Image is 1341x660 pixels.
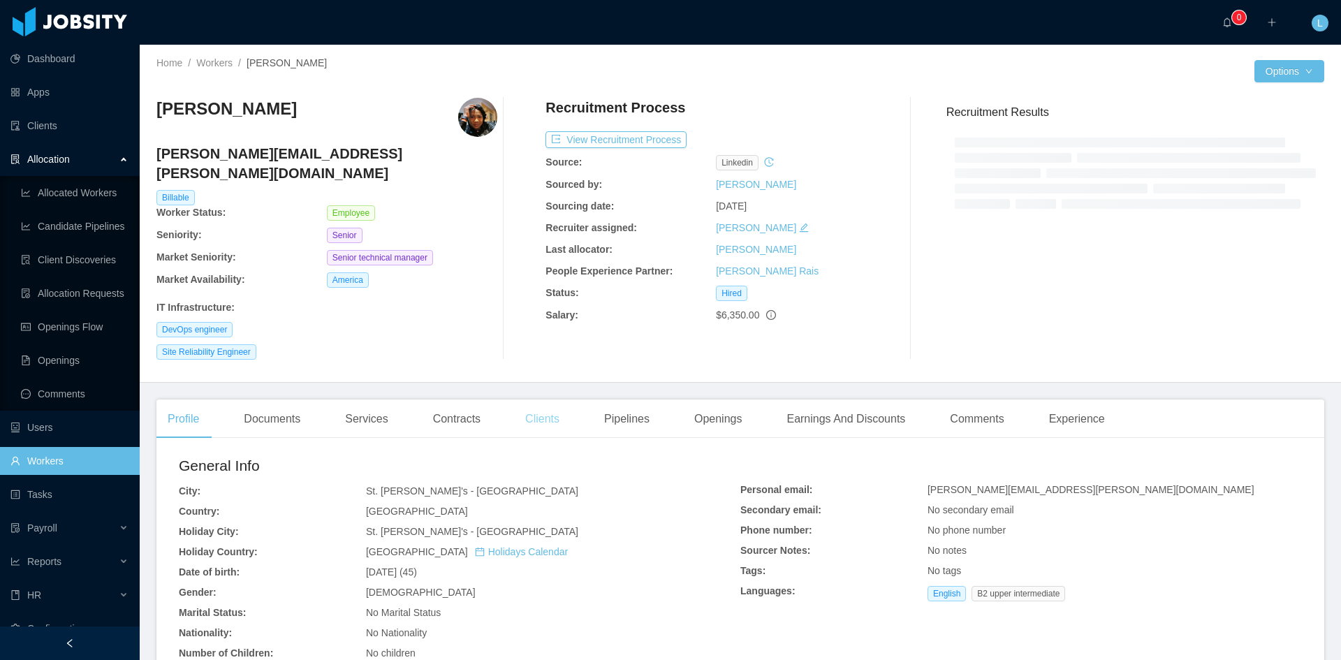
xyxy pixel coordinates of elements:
b: People Experience Partner: [545,265,673,277]
b: Gender: [179,587,217,598]
i: icon: calendar [475,547,485,557]
a: icon: exportView Recruitment Process [545,134,687,145]
span: Reports [27,556,61,567]
a: icon: file-doneAllocation Requests [21,279,129,307]
b: IT Infrastructure : [156,302,235,313]
i: icon: file-protect [10,523,20,533]
a: icon: appstoreApps [10,78,129,106]
b: Worker Status: [156,207,226,218]
h4: Recruitment Process [545,98,685,117]
span: Allocation [27,154,70,165]
span: No Marital Status [366,607,441,618]
b: Market Availability: [156,274,245,285]
i: icon: book [10,590,20,600]
span: [DATE] [716,200,747,212]
b: Salary: [545,309,578,321]
span: [DATE] (45) [366,566,417,578]
span: [PERSON_NAME][EMAIL_ADDRESS][PERSON_NAME][DOMAIN_NAME] [928,484,1254,495]
h2: General Info [179,455,740,477]
b: Marital Status: [179,607,246,618]
span: Configuration [27,623,85,634]
span: Senior [327,228,362,243]
span: No notes [928,545,967,556]
span: [PERSON_NAME] [247,57,327,68]
a: icon: robotUsers [10,413,129,441]
a: icon: messageComments [21,380,129,408]
i: icon: history [764,157,774,167]
b: Last allocator: [545,244,613,255]
a: icon: file-searchClient Discoveries [21,246,129,274]
span: $6,350.00 [716,309,759,321]
a: icon: profileTasks [10,481,129,508]
span: Hired [716,286,747,301]
span: No Nationality [366,627,427,638]
span: B2 upper intermediate [972,586,1065,601]
span: English [928,586,966,601]
a: icon: calendarHolidays Calendar [475,546,568,557]
span: No secondary email [928,504,1014,515]
h3: Recruitment Results [946,103,1324,121]
a: icon: line-chartCandidate Pipelines [21,212,129,240]
span: DevOps engineer [156,322,233,337]
span: linkedin [716,155,759,170]
span: Senior technical manager [327,250,433,265]
i: icon: setting [10,624,20,633]
a: Workers [196,57,233,68]
span: St. [PERSON_NAME]'s - [GEOGRAPHIC_DATA] [366,526,578,537]
div: Clients [514,399,571,439]
a: icon: idcardOpenings Flow [21,313,129,341]
span: Billable [156,190,195,205]
b: Seniority: [156,229,202,240]
span: St. [PERSON_NAME]'s - [GEOGRAPHIC_DATA] [366,485,578,497]
a: icon: line-chartAllocated Workers [21,179,129,207]
b: Status: [545,287,578,298]
b: Sourcer Notes: [740,545,810,556]
a: [PERSON_NAME] [716,244,796,255]
button: icon: exportView Recruitment Process [545,131,687,148]
span: No children [366,647,416,659]
b: Secondary email: [740,504,821,515]
span: HR [27,589,41,601]
div: Comments [939,399,1015,439]
b: Personal email: [740,484,813,495]
b: Market Seniority: [156,251,236,263]
b: Date of birth: [179,566,240,578]
button: Optionsicon: down [1254,60,1324,82]
b: Sourcing date: [545,200,614,212]
b: Tags: [740,565,765,576]
div: Documents [233,399,312,439]
i: icon: solution [10,154,20,164]
sup: 0 [1232,10,1246,24]
span: / [238,57,241,68]
b: Country: [179,506,219,517]
div: Earnings And Discounts [775,399,916,439]
div: Services [334,399,399,439]
h4: [PERSON_NAME][EMAIL_ADDRESS][PERSON_NAME][DOMAIN_NAME] [156,144,497,183]
b: Holiday City: [179,526,239,537]
div: Pipelines [593,399,661,439]
span: L [1317,15,1323,31]
span: Employee [327,205,375,221]
b: Nationality: [179,627,232,638]
i: icon: plus [1267,17,1277,27]
a: [PERSON_NAME] [716,179,796,190]
a: icon: pie-chartDashboard [10,45,129,73]
b: Sourced by: [545,179,602,190]
a: [PERSON_NAME] Rais [716,265,819,277]
span: America [327,272,369,288]
b: Number of Children: [179,647,273,659]
div: No tags [928,564,1302,578]
a: icon: file-textOpenings [21,346,129,374]
div: Experience [1038,399,1116,439]
b: Source: [545,156,582,168]
i: icon: line-chart [10,557,20,566]
span: Site Reliability Engineer [156,344,256,360]
span: Payroll [27,522,57,534]
b: Phone number: [740,525,812,536]
a: icon: auditClients [10,112,129,140]
b: Holiday Country: [179,546,258,557]
a: [PERSON_NAME] [716,222,796,233]
i: icon: bell [1222,17,1232,27]
span: No phone number [928,525,1006,536]
img: a3c6c731-e83c-4a32-a118-c35a37c83cd3_665498b429ff3-400w.png [458,98,497,137]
